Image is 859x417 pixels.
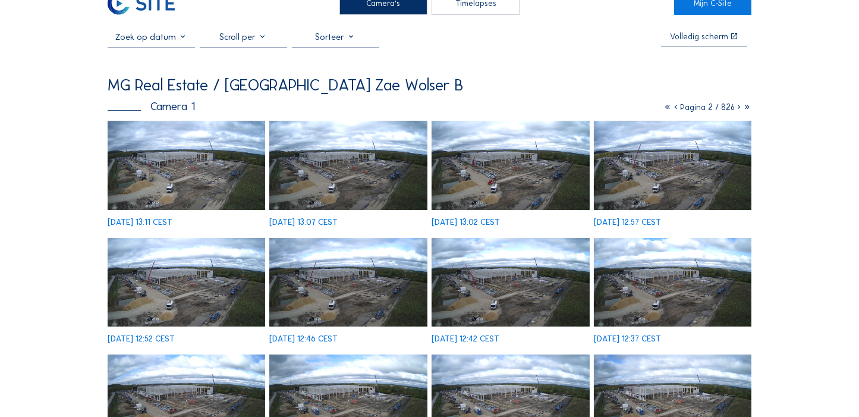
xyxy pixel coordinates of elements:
img: image_53788362 [108,238,265,327]
div: [DATE] 12:37 CEST [594,335,661,343]
div: Camera 1 [108,101,195,112]
div: [DATE] 12:42 CEST [432,335,499,343]
div: MG Real Estate / [GEOGRAPHIC_DATA] Zae Wolser B [108,77,463,93]
div: [DATE] 12:57 CEST [594,218,661,227]
img: image_53788378 [594,121,751,209]
div: [DATE] 13:11 CEST [108,218,172,227]
div: [DATE] 13:02 CEST [432,218,500,227]
div: Volledig scherm [670,33,728,41]
img: image_53788350 [269,238,427,327]
div: [DATE] 12:46 CEST [269,335,338,343]
div: [DATE] 13:07 CEST [269,218,338,227]
input: Zoek op datum 󰅀 [108,32,195,42]
img: image_53788541 [108,121,265,209]
img: image_53788320 [594,238,751,327]
img: image_53788540 [269,121,427,209]
span: Pagina 2 / 826 [680,102,735,112]
img: image_53788539 [432,121,589,209]
div: [DATE] 12:52 CEST [108,335,175,343]
img: image_53788334 [432,238,589,327]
